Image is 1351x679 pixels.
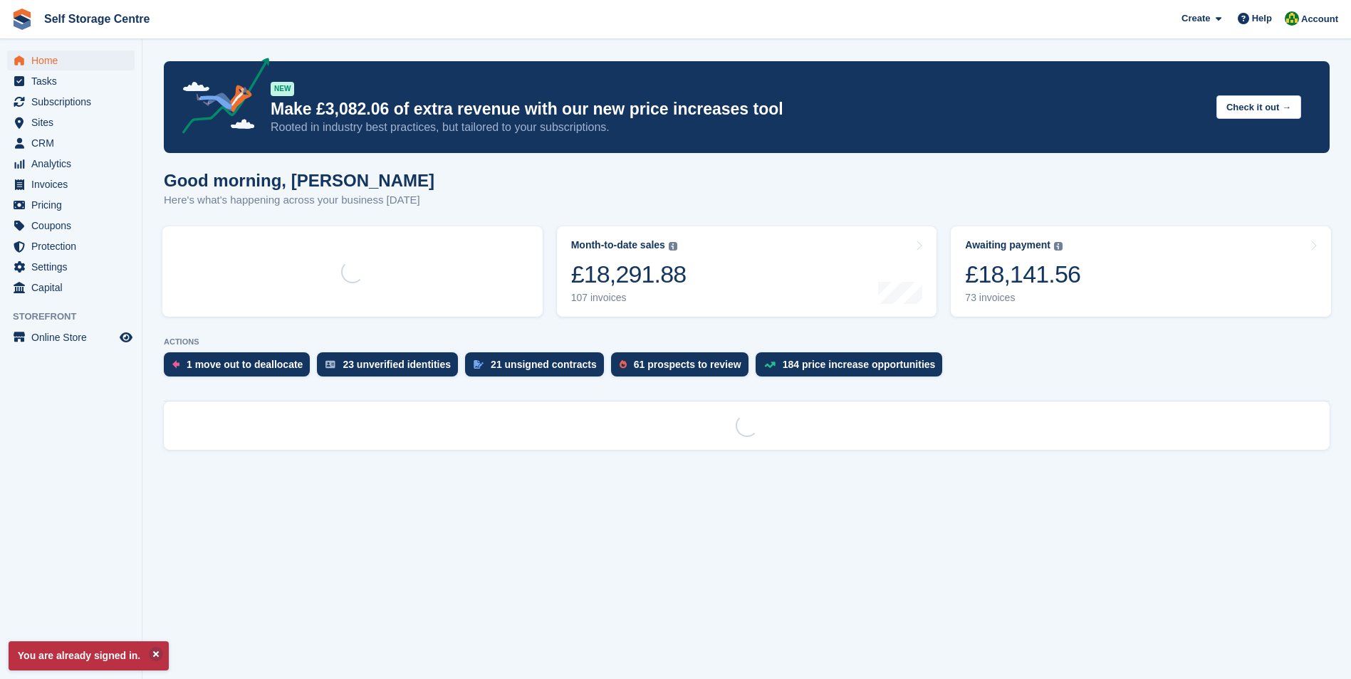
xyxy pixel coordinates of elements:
a: menu [7,278,135,298]
span: Account [1301,12,1338,26]
span: Settings [31,257,117,277]
p: You are already signed in. [9,641,169,670]
img: stora-icon-8386f47178a22dfd0bd8f6a31ec36ba5ce8667c1dd55bd0f319d3a0aa187defe.svg [11,9,33,30]
a: 1 move out to deallocate [164,352,317,384]
span: Storefront [13,310,142,324]
p: Make £3,082.06 of extra revenue with our new price increases tool [271,99,1205,120]
a: menu [7,71,135,91]
a: Month-to-date sales £18,291.88 107 invoices [557,226,937,317]
a: menu [7,92,135,112]
div: 73 invoices [965,292,1080,304]
p: Rooted in industry best practices, but tailored to your subscriptions. [271,120,1205,135]
div: £18,141.56 [965,260,1080,289]
div: NEW [271,82,294,96]
div: Month-to-date sales [571,239,665,251]
span: Tasks [31,71,117,91]
span: Home [31,51,117,70]
button: Check it out → [1216,95,1301,119]
span: Coupons [31,216,117,236]
img: icon-info-grey-7440780725fd019a000dd9b08b2336e03edf1995a4989e88bcd33f0948082b44.svg [1054,242,1063,251]
span: Help [1252,11,1272,26]
span: Analytics [31,154,117,174]
a: menu [7,327,135,347]
a: menu [7,195,135,215]
p: ACTIONS [164,337,1330,347]
p: Here's what's happening across your business [DATE] [164,192,434,209]
div: 61 prospects to review [634,359,741,370]
a: menu [7,236,135,256]
a: menu [7,133,135,153]
img: move_outs_to_deallocate_icon-f764333ba52eb49d3ac5e1228854f67142a1ed5810a6f6cc68b1a99e826820c5.svg [172,360,179,369]
h1: Good morning, [PERSON_NAME] [164,171,434,190]
div: 107 invoices [571,292,687,304]
a: 184 price increase opportunities [756,352,950,384]
a: 61 prospects to review [611,352,756,384]
img: price_increase_opportunities-93ffe204e8149a01c8c9dc8f82e8f89637d9d84a8eef4429ea346261dce0b2c0.svg [764,362,776,368]
a: menu [7,154,135,174]
img: verify_identity-adf6edd0f0f0b5bbfe63781bf79b02c33cf7c696d77639b501bdc392416b5a36.svg [325,360,335,369]
span: CRM [31,133,117,153]
div: 184 price increase opportunities [783,359,936,370]
a: 23 unverified identities [317,352,465,384]
span: Invoices [31,174,117,194]
div: 23 unverified identities [343,359,451,370]
span: Capital [31,278,117,298]
div: Awaiting payment [965,239,1050,251]
img: Diane Williams [1285,11,1299,26]
a: menu [7,257,135,277]
span: Pricing [31,195,117,215]
div: 21 unsigned contracts [491,359,597,370]
a: 21 unsigned contracts [465,352,611,384]
img: prospect-51fa495bee0391a8d652442698ab0144808aea92771e9ea1ae160a38d050c398.svg [620,360,627,369]
a: menu [7,51,135,70]
a: menu [7,216,135,236]
span: Sites [31,112,117,132]
a: Preview store [118,329,135,346]
img: price-adjustments-announcement-icon-8257ccfd72463d97f412b2fc003d46551f7dbcb40ab6d574587a9cd5c0d94... [170,58,270,139]
span: Protection [31,236,117,256]
a: menu [7,112,135,132]
a: Awaiting payment £18,141.56 73 invoices [951,226,1331,317]
a: Self Storage Centre [38,7,155,31]
img: contract_signature_icon-13c848040528278c33f63329250d36e43548de30e8caae1d1a13099fd9432cc5.svg [474,360,484,369]
span: Create [1182,11,1210,26]
span: Online Store [31,327,117,347]
span: Subscriptions [31,92,117,112]
img: icon-info-grey-7440780725fd019a000dd9b08b2336e03edf1995a4989e88bcd33f0948082b44.svg [669,242,677,251]
div: £18,291.88 [571,260,687,289]
div: 1 move out to deallocate [187,359,303,370]
a: menu [7,174,135,194]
